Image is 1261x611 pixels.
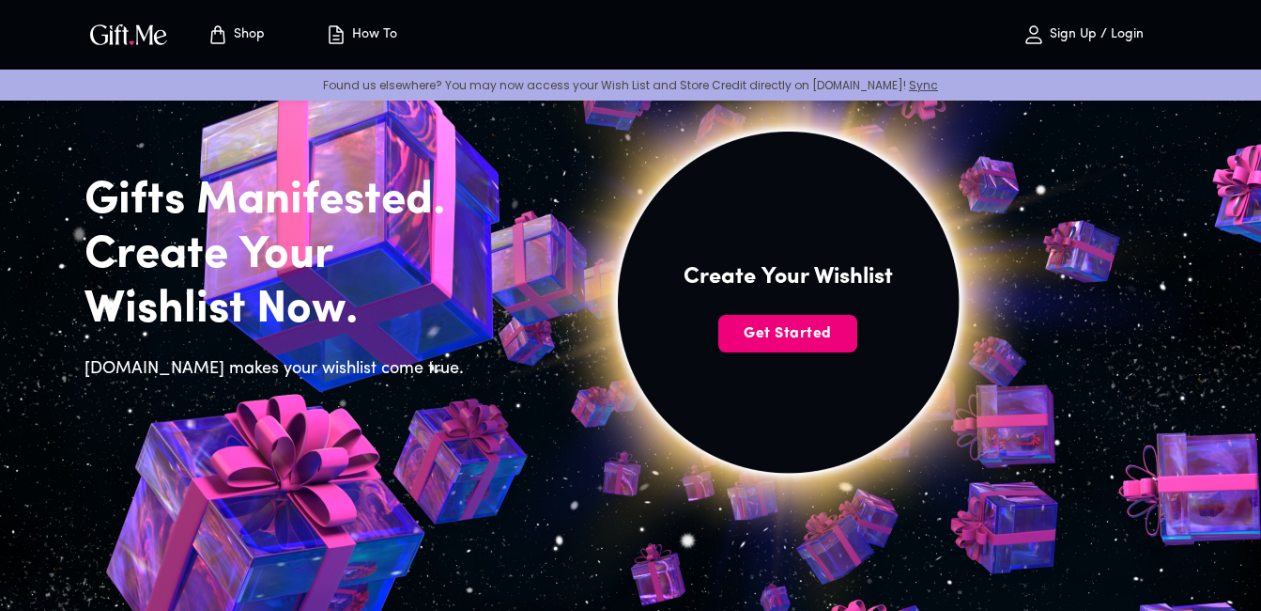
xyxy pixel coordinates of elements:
button: Store page [184,5,287,65]
h4: Create Your Wishlist [684,262,893,292]
span: Get Started [718,323,857,344]
p: Sign Up / Login [1045,27,1144,43]
button: Get Started [718,315,857,352]
p: Shop [229,27,265,43]
p: How To [347,27,397,43]
button: Sign Up / Login [990,5,1177,65]
img: how-to.svg [325,23,347,46]
button: How To [310,5,413,65]
h2: Wishlist Now. [85,283,475,337]
a: Sync [909,77,938,93]
h2: Gifts Manifested. [85,174,475,228]
img: GiftMe Logo [86,21,171,48]
button: GiftMe Logo [85,23,173,46]
h6: [DOMAIN_NAME] makes your wishlist come true. [85,356,475,383]
h2: Create Your [85,228,475,283]
p: Found us elsewhere? You may now access your Wish List and Store Credit directly on [DOMAIN_NAME]! [15,77,1246,93]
